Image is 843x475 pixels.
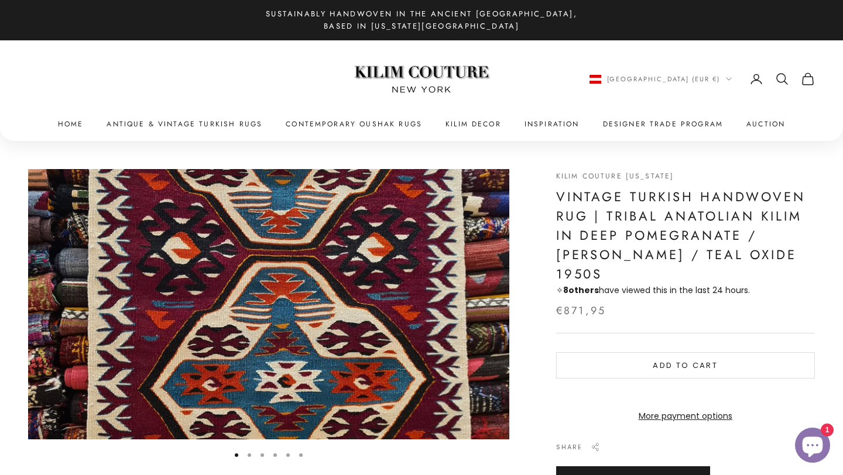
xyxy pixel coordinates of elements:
p: Sustainably Handwoven in the Ancient [GEOGRAPHIC_DATA], Based in [US_STATE][GEOGRAPHIC_DATA] [258,8,585,33]
a: Antique & Vintage Turkish Rugs [107,118,262,130]
nav: Primary navigation [28,118,815,130]
img: Logo of Kilim Couture New York [348,51,495,107]
a: Auction [746,118,785,130]
sale-price: €871,95 [556,302,606,319]
nav: Secondary navigation [590,72,815,86]
inbox-online-store-chat: Shopify online store chat [791,428,834,466]
img: Austria [590,75,601,84]
a: Kilim Couture [US_STATE] [556,171,674,181]
button: Change country or currency [590,74,732,84]
p: ✧ have viewed this in the last 24 hours. [556,284,815,297]
a: Designer Trade Program [603,118,724,130]
h1: Vintage Turkish Handwoven Rug | Tribal Anatolian Kilim in Deep Pomegranate / [PERSON_NAME] / Teal... [556,187,815,284]
a: Home [58,118,84,130]
button: Share [556,442,600,452]
a: Contemporary Oushak Rugs [286,118,422,130]
button: Add to cart [556,352,815,378]
span: 8 [563,284,568,296]
a: More payment options [556,409,815,423]
a: Inspiration [525,118,580,130]
span: [GEOGRAPHIC_DATA] (EUR €) [607,74,721,84]
span: Share [556,442,582,452]
div: Item 1 of 6 [28,169,509,439]
strong: others [563,284,599,296]
img: Vintage Anatolian kilim featuring bold medallions and symbolic motifs, including fertility and ma... [28,169,509,439]
summary: Kilim Decor [446,118,501,130]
